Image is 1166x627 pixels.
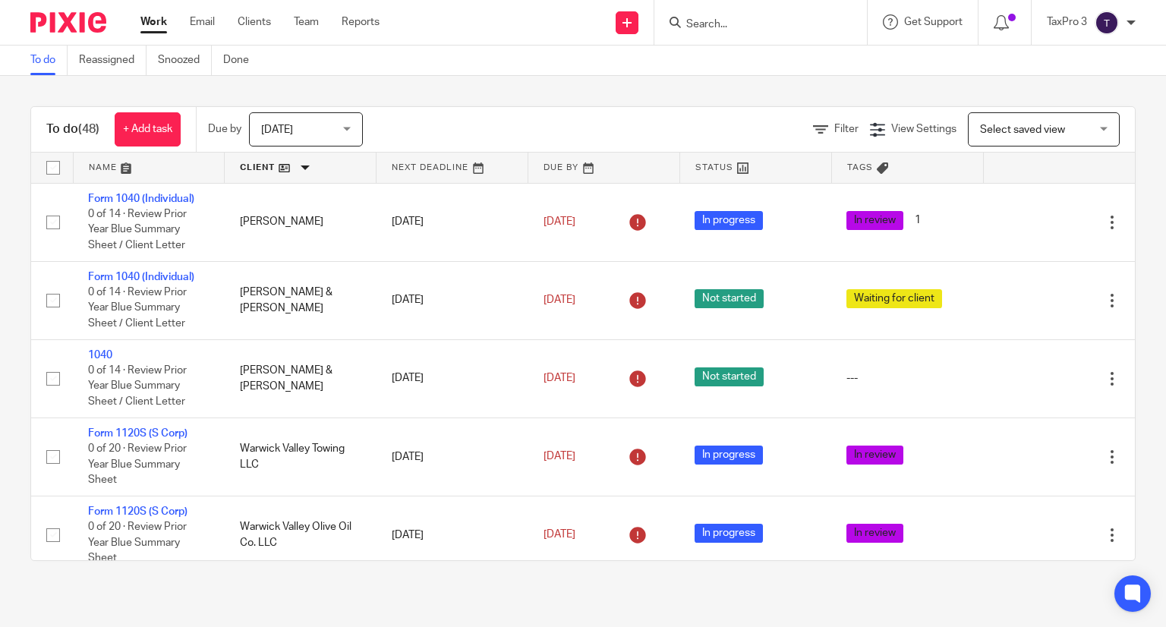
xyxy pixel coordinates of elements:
a: Clients [238,14,271,30]
h1: To do [46,121,99,137]
span: Waiting for client [846,289,942,308]
span: [DATE] [544,373,575,383]
td: [DATE] [377,261,528,339]
span: 0 of 20 · Review Prior Year Blue Summary Sheet [88,443,187,485]
span: [DATE] [544,451,575,462]
a: Form 1040 (Individual) [88,194,194,204]
img: Pixie [30,12,106,33]
td: [DATE] [377,339,528,417]
span: Tags [847,163,873,172]
a: To do [30,46,68,75]
span: 0 of 14 · Review Prior Year Blue Summary Sheet / Client Letter [88,365,187,407]
a: 1040 [88,350,112,361]
td: [PERSON_NAME] & [PERSON_NAME] [225,261,377,339]
span: In progress [695,211,763,230]
span: Select saved view [980,124,1065,135]
a: Snoozed [158,46,212,75]
span: [DATE] [261,124,293,135]
a: Done [223,46,260,75]
td: [PERSON_NAME] & [PERSON_NAME] [225,339,377,417]
a: Form 1120S (S Corp) [88,428,188,439]
span: (48) [78,123,99,135]
a: Reports [342,14,380,30]
img: svg%3E [1095,11,1119,35]
a: + Add task [115,112,181,147]
td: [DATE] [377,183,528,261]
a: Reassigned [79,46,147,75]
span: Filter [834,124,859,134]
span: [DATE] [544,216,575,227]
td: Warwick Valley Olive Oil Co. LLC [225,496,377,574]
span: 0 of 14 · Review Prior Year Blue Summary Sheet / Client Letter [88,287,187,329]
span: Get Support [904,17,963,27]
input: Search [685,18,821,32]
span: [DATE] [544,530,575,540]
span: In progress [695,524,763,543]
span: Not started [695,367,764,386]
span: Not started [695,289,764,308]
span: 1 [907,211,928,230]
a: Form 1040 (Individual) [88,272,194,282]
a: Form 1120S (S Corp) [88,506,188,517]
span: In review [846,211,903,230]
td: [DATE] [377,496,528,574]
a: Team [294,14,319,30]
td: Warwick Valley Towing LLC [225,417,377,496]
span: View Settings [891,124,956,134]
span: In review [846,446,903,465]
span: 0 of 14 · Review Prior Year Blue Summary Sheet / Client Letter [88,209,187,250]
span: [DATE] [544,295,575,305]
p: TaxPro 3 [1047,14,1087,30]
span: In progress [695,446,763,465]
div: --- [846,370,968,386]
p: Due by [208,121,241,137]
span: In review [846,524,903,543]
span: 0 of 20 · Review Prior Year Blue Summary Sheet [88,521,187,563]
a: Email [190,14,215,30]
td: [DATE] [377,417,528,496]
a: Work [140,14,167,30]
td: [PERSON_NAME] [225,183,377,261]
